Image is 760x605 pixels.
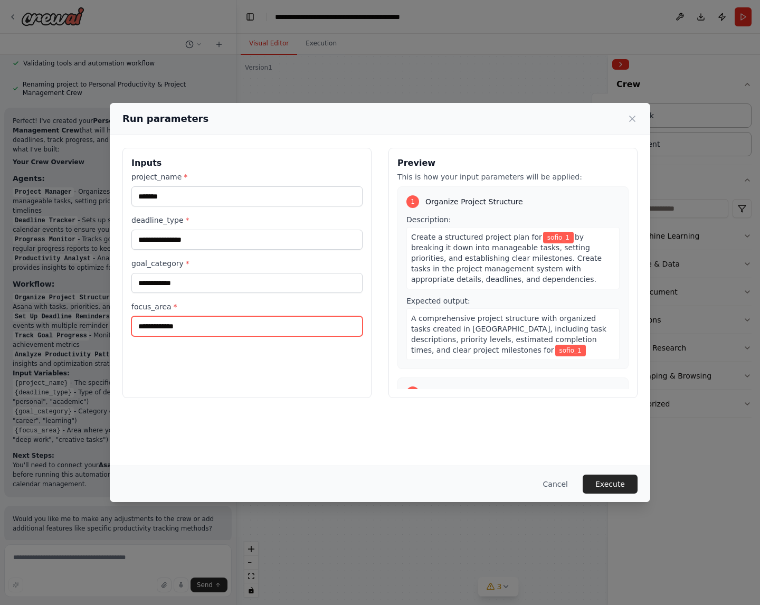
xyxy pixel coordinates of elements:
[397,172,629,182] p: This is how your input parameters will be applied:
[131,215,363,225] label: deadline_type
[406,297,470,305] span: Expected output:
[131,157,363,169] h3: Inputs
[131,258,363,269] label: goal_category
[555,345,586,356] span: Variable: project_name
[425,387,527,398] span: Set Up Deadline Reminders
[411,233,602,283] span: by breaking it down into manageable tasks, setting priorities, and establishing clear milestones....
[406,215,451,224] span: Description:
[583,475,638,494] button: Execute
[411,233,542,241] span: Create a structured project plan for
[425,196,523,207] span: Organize Project Structure
[406,195,419,208] div: 1
[397,157,629,169] h3: Preview
[131,172,363,182] label: project_name
[411,314,606,354] span: A comprehensive project structure with organized tasks created in [GEOGRAPHIC_DATA], including ta...
[122,111,208,126] h2: Run parameters
[406,386,419,399] div: 2
[543,232,574,243] span: Variable: project_name
[535,475,576,494] button: Cancel
[131,301,363,312] label: focus_area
